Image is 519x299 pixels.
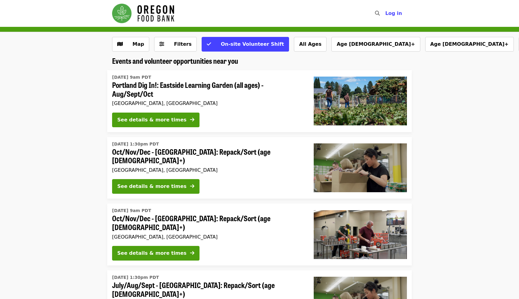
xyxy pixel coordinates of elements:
[112,113,199,127] button: See details & more times
[112,274,159,281] time: [DATE] 1:30pm PDT
[132,41,144,47] span: Map
[331,37,420,52] button: Age [DEMOGRAPHIC_DATA]+
[112,74,151,81] time: [DATE] 9am PDT
[112,214,304,232] span: Oct/Nov/Dec - [GEOGRAPHIC_DATA]: Repack/Sort (age [DEMOGRAPHIC_DATA]+)
[112,141,159,147] time: [DATE] 1:30pm PDT
[107,204,412,265] a: See details for "Oct/Nov/Dec - Portland: Repack/Sort (age 16+)"
[112,55,238,66] span: Events and volunteer opportunities near you
[375,10,380,16] i: search icon
[112,207,151,214] time: [DATE] 9am PDT
[112,37,149,52] button: Show map view
[159,41,164,47] i: sliders-h icon
[425,37,514,52] button: Age [DEMOGRAPHIC_DATA]+
[190,117,194,123] i: arrow-right icon
[154,37,197,52] button: Filters (0 selected)
[314,143,407,192] img: Oct/Nov/Dec - Portland: Repack/Sort (age 8+) organized by Oregon Food Bank
[385,10,402,16] span: Log in
[112,100,304,106] div: [GEOGRAPHIC_DATA], [GEOGRAPHIC_DATA]
[112,147,304,165] span: Oct/Nov/Dec - [GEOGRAPHIC_DATA]: Repack/Sort (age [DEMOGRAPHIC_DATA]+)
[117,116,186,124] div: See details & more times
[202,37,289,52] button: On-site Volunteer Shift
[107,70,412,132] a: See details for "Portland Dig In!: Eastside Learning Garden (all ages) - Aug/Sept/Oct"
[112,179,199,194] button: See details & more times
[383,6,388,21] input: Search
[112,246,199,261] button: See details & more times
[112,4,174,23] img: Oregon Food Bank - Home
[117,41,123,47] i: map icon
[314,210,407,259] img: Oct/Nov/Dec - Portland: Repack/Sort (age 16+) organized by Oregon Food Bank
[221,41,284,47] span: On-site Volunteer Shift
[174,41,192,47] span: Filters
[117,250,186,257] div: See details & more times
[380,7,407,20] button: Log in
[190,250,194,256] i: arrow-right icon
[314,77,407,125] img: Portland Dig In!: Eastside Learning Garden (all ages) - Aug/Sept/Oct organized by Oregon Food Bank
[117,183,186,190] div: See details & more times
[190,183,194,189] i: arrow-right icon
[112,281,304,298] span: July/Aug/Sept - [GEOGRAPHIC_DATA]: Repack/Sort (age [DEMOGRAPHIC_DATA]+)
[294,37,327,52] button: All Ages
[107,137,412,199] a: See details for "Oct/Nov/Dec - Portland: Repack/Sort (age 8+)"
[112,81,304,98] span: Portland Dig In!: Eastside Learning Garden (all ages) - Aug/Sept/Oct
[207,41,211,47] i: check icon
[112,234,304,240] div: [GEOGRAPHIC_DATA], [GEOGRAPHIC_DATA]
[112,167,304,173] div: [GEOGRAPHIC_DATA], [GEOGRAPHIC_DATA]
